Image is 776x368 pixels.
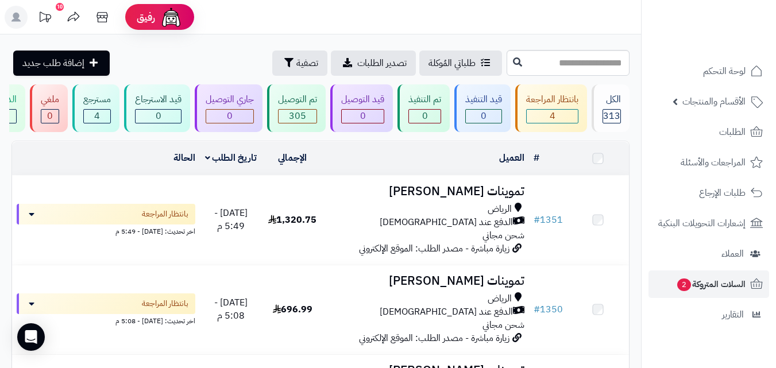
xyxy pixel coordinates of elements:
a: المراجعات والأسئلة [648,149,769,176]
a: العملاء [648,240,769,268]
div: 0 [41,110,59,123]
a: العميل [499,151,524,165]
a: التقارير [648,301,769,328]
a: تم التنفيذ 0 [395,84,452,132]
h3: تموينات [PERSON_NAME] [328,185,524,198]
div: 305 [279,110,316,123]
span: 0 [422,109,428,123]
a: الحالة [173,151,195,165]
div: مسترجع [83,93,111,106]
a: الطلبات [648,118,769,146]
span: 0 [227,109,233,123]
span: 2 [677,278,691,291]
div: قيد التوصيل [341,93,384,106]
a: #1351 [534,213,563,227]
span: إشعارات التحويلات البنكية [658,215,746,231]
div: 4 [84,110,110,123]
span: الرياض [488,292,512,305]
span: الدفع عند [DEMOGRAPHIC_DATA] [380,305,513,319]
img: ai-face.png [160,6,183,29]
span: طلبات الإرجاع [699,185,746,201]
div: قيد الاسترجاع [135,93,182,106]
span: لوحة التحكم [703,63,746,79]
span: المراجعات والأسئلة [681,154,746,171]
a: طلبات الإرجاع [648,179,769,207]
a: بانتظار المراجعة 4 [513,84,589,132]
span: إضافة طلب جديد [22,56,84,70]
div: 0 [342,110,384,123]
span: 313 [603,109,620,123]
a: السلات المتروكة2 [648,270,769,298]
a: لوحة التحكم [648,57,769,85]
span: التقارير [722,307,744,323]
a: الكل313 [589,84,632,132]
span: 0 [47,109,53,123]
span: زيارة مباشرة - مصدر الطلب: الموقع الإلكتروني [359,242,509,255]
div: اخر تحديث: [DATE] - 5:49 م [17,224,195,237]
span: الطلبات [719,124,746,140]
div: 0 [206,110,253,123]
span: تصفية [296,56,318,70]
div: تم التوصيل [278,93,317,106]
div: 4 [527,110,578,123]
span: 696.99 [273,303,312,316]
span: العملاء [721,246,744,262]
a: تاريخ الطلب [205,151,257,165]
div: ملغي [41,93,59,106]
a: مسترجع 4 [70,84,122,132]
span: شحن مجاني [482,228,524,242]
div: جاري التوصيل [206,93,254,106]
span: الأقسام والمنتجات [682,94,746,110]
span: 0 [481,109,487,123]
a: الإجمالي [278,151,307,165]
div: الكل [603,93,621,106]
span: الرياض [488,203,512,216]
span: زيارة مباشرة - مصدر الطلب: الموقع الإلكتروني [359,331,509,345]
a: تحديثات المنصة [30,6,59,32]
span: [DATE] - 5:49 م [214,206,248,233]
button: تصفية [272,51,327,76]
span: 4 [94,109,100,123]
span: السلات المتروكة [676,276,746,292]
span: بانتظار المراجعة [142,208,188,220]
div: اخر تحديث: [DATE] - 5:08 م [17,314,195,326]
a: طلباتي المُوكلة [419,51,502,76]
div: قيد التنفيذ [465,93,502,106]
a: قيد التنفيذ 0 [452,84,513,132]
div: 0 [466,110,501,123]
a: ملغي 0 [28,84,70,132]
span: 305 [289,109,306,123]
span: 4 [550,109,555,123]
div: 10 [56,3,64,11]
span: [DATE] - 5:08 م [214,296,248,323]
div: بانتظار المراجعة [526,93,578,106]
div: Open Intercom Messenger [17,323,45,351]
span: رفيق [137,10,155,24]
div: تم التنفيذ [408,93,441,106]
a: تم التوصيل 305 [265,84,328,132]
a: تصدير الطلبات [331,51,416,76]
span: # [534,213,540,227]
span: تصدير الطلبات [357,56,407,70]
span: شحن مجاني [482,318,524,332]
a: قيد الاسترجاع 0 [122,84,192,132]
span: 0 [156,109,161,123]
span: 1,320.75 [268,213,316,227]
span: بانتظار المراجعة [142,298,188,309]
span: الدفع عند [DEMOGRAPHIC_DATA] [380,216,513,229]
a: جاري التوصيل 0 [192,84,265,132]
a: إضافة طلب جديد [13,51,110,76]
h3: تموينات [PERSON_NAME] [328,274,524,288]
span: طلباتي المُوكلة [428,56,476,70]
a: #1350 [534,303,563,316]
div: 0 [136,110,181,123]
a: قيد التوصيل 0 [328,84,395,132]
img: logo-2.png [698,30,765,55]
a: إشعارات التحويلات البنكية [648,210,769,237]
span: # [534,303,540,316]
a: # [534,151,539,165]
span: 0 [360,109,366,123]
div: 0 [409,110,441,123]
